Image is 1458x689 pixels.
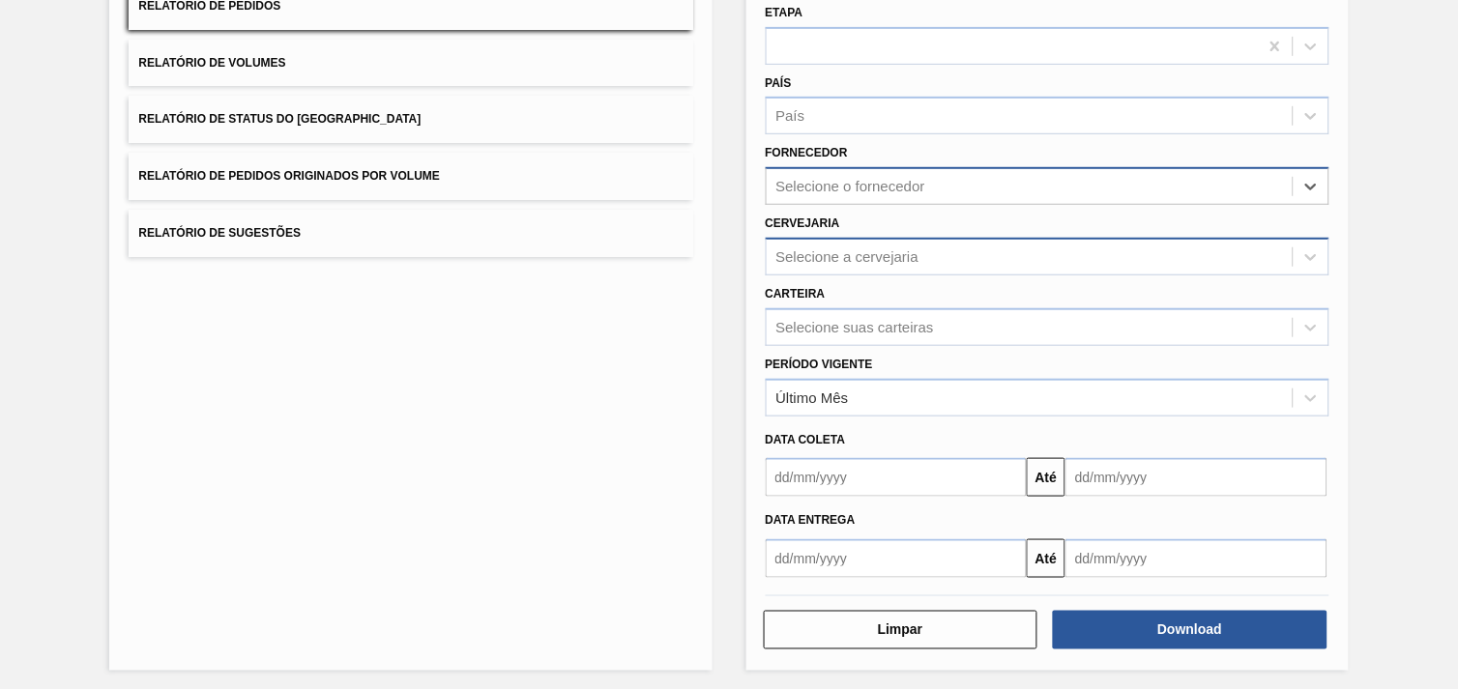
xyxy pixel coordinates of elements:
[776,248,919,265] div: Selecione a cervejaria
[129,40,692,87] button: Relatório de Volumes
[766,76,792,90] label: País
[776,389,849,406] div: Último Mês
[766,513,856,527] span: Data Entrega
[766,216,840,230] label: Cervejaria
[129,96,692,143] button: Relatório de Status do [GEOGRAPHIC_DATA]
[1027,539,1065,578] button: Até
[138,112,421,126] span: Relatório de Status do [GEOGRAPHIC_DATA]
[776,319,934,335] div: Selecione suas carteiras
[766,146,848,159] label: Fornecedor
[766,287,826,301] label: Carteira
[766,458,1028,497] input: dd/mm/yyyy
[1027,458,1065,497] button: Até
[138,226,301,240] span: Relatório de Sugestões
[766,6,803,19] label: Etapa
[1065,458,1327,497] input: dd/mm/yyyy
[1053,611,1327,649] button: Download
[764,611,1038,649] button: Limpar
[776,179,925,195] div: Selecione o fornecedor
[138,169,440,183] span: Relatório de Pedidos Originados por Volume
[766,433,846,446] span: Data coleta
[1065,539,1327,578] input: dd/mm/yyyy
[138,56,285,70] span: Relatório de Volumes
[129,210,692,257] button: Relatório de Sugestões
[129,153,692,200] button: Relatório de Pedidos Originados por Volume
[766,358,873,371] label: Período Vigente
[776,108,805,125] div: País
[766,539,1028,578] input: dd/mm/yyyy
